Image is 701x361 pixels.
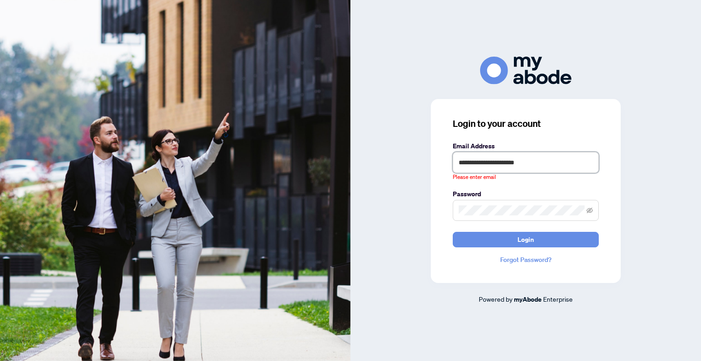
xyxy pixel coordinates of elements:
button: Login [453,232,599,247]
label: Password [453,189,599,199]
span: Login [518,232,534,247]
a: myAbode [514,294,542,304]
img: ma-logo [480,57,571,84]
span: eye-invisible [586,207,593,214]
h3: Login to your account [453,117,599,130]
label: Email Address [453,141,599,151]
span: Enterprise [543,295,573,303]
a: Forgot Password? [453,255,599,265]
span: Powered by [479,295,513,303]
span: Please enter email [453,173,496,182]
